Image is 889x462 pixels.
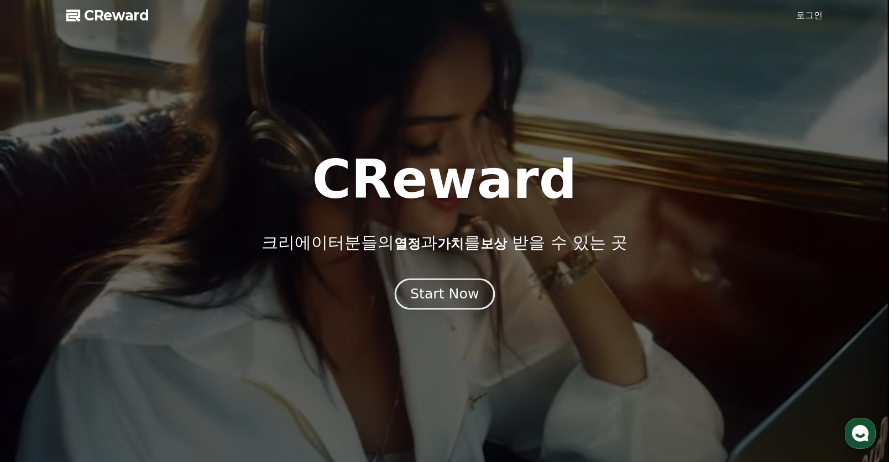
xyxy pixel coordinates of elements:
[410,285,479,303] div: Start Now
[66,7,149,24] a: CReward
[101,368,114,376] span: 대화
[171,367,184,376] span: 설정
[394,236,421,251] span: 열정
[262,233,627,253] p: 크리에이터분들의 과 를 받을 수 있는 곳
[73,350,143,378] a: 대화
[397,290,493,301] a: Start Now
[3,350,73,378] a: 홈
[394,279,494,310] button: Start Now
[84,7,149,24] span: CReward
[796,9,823,22] a: 로그인
[143,350,212,378] a: 설정
[312,153,577,206] h1: CReward
[35,367,41,376] span: 홈
[480,236,507,251] span: 보상
[437,236,464,251] span: 가치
